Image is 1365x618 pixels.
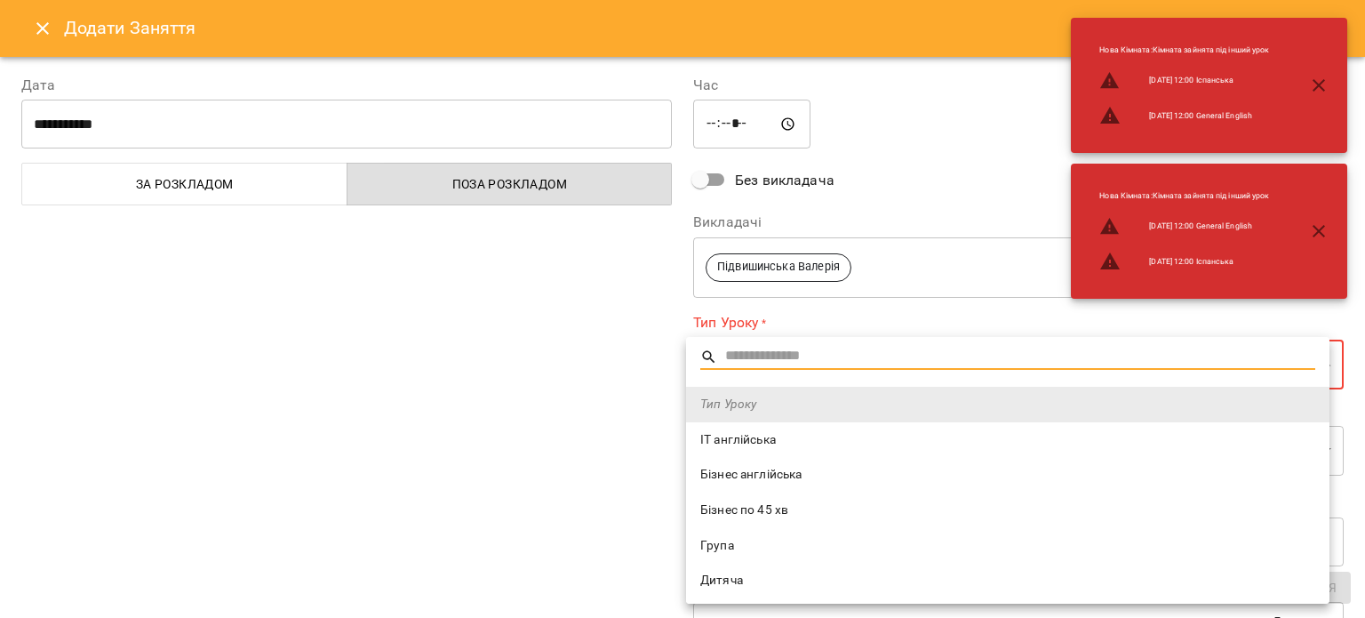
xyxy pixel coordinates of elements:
[1085,183,1283,209] li: Нова Кімната : Кімната зайнята під інший урок
[700,431,1315,449] span: ІТ англійська
[1085,98,1283,133] li: [DATE] 12:00 General English
[1085,37,1283,63] li: Нова Кімната : Кімната зайнята під інший урок
[700,396,1315,413] span: Тип Уроку
[700,466,1315,484] span: Бізнес англійська
[1085,244,1283,279] li: [DATE] 12:00 Іспанська
[700,502,1315,519] span: Бізнес по 45 хв
[1085,209,1283,245] li: [DATE] 12:00 General English
[700,572,1315,590] span: Дитяча
[700,537,1315,555] span: Група
[1085,63,1283,99] li: [DATE] 12:00 Іспанська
